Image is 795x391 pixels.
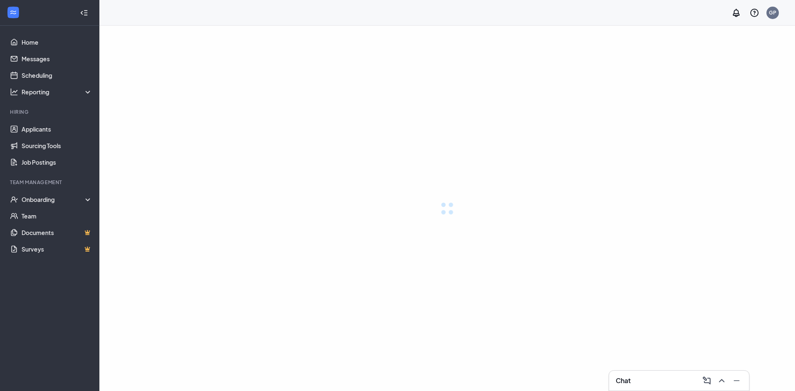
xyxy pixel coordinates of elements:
[22,121,92,137] a: Applicants
[749,8,759,18] svg: QuestionInfo
[769,9,776,16] div: GP
[22,88,93,96] div: Reporting
[616,376,631,385] h3: Chat
[22,224,92,241] a: DocumentsCrown
[732,376,742,386] svg: Minimize
[22,137,92,154] a: Sourcing Tools
[717,376,727,386] svg: ChevronUp
[10,195,18,204] svg: UserCheck
[22,34,92,50] a: Home
[10,88,18,96] svg: Analysis
[22,67,92,84] a: Scheduling
[22,195,93,204] div: Onboarding
[714,374,728,387] button: ChevronUp
[9,8,17,17] svg: WorkstreamLogo
[22,154,92,170] a: Job Postings
[10,179,91,186] div: Team Management
[22,208,92,224] a: Team
[22,241,92,257] a: SurveysCrown
[731,8,741,18] svg: Notifications
[22,50,92,67] a: Messages
[702,376,712,386] svg: ComposeMessage
[729,374,742,387] button: Minimize
[10,108,91,115] div: Hiring
[80,9,88,17] svg: Collapse
[699,374,713,387] button: ComposeMessage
